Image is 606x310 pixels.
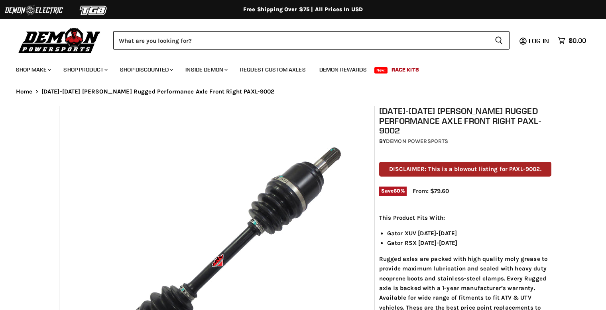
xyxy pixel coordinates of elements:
[113,31,488,50] input: Search
[313,62,373,78] a: Demon Rewards
[387,238,551,248] li: Gator RSX [DATE]-[DATE]
[234,62,312,78] a: Request Custom Axles
[387,229,551,238] li: Gator XUV [DATE]-[DATE]
[379,106,551,135] h1: [DATE]-[DATE] [PERSON_NAME] Rugged Performance Axle Front Right PAXL-9002
[379,213,551,223] p: This Product Fits With:
[16,88,33,95] a: Home
[386,62,425,78] a: Race Kits
[10,62,56,78] a: Shop Make
[569,37,586,44] span: $0.00
[113,31,510,50] form: Product
[41,88,275,95] span: [DATE]-[DATE] [PERSON_NAME] Rugged Performance Axle Front Right PAXL-9002
[374,67,388,74] span: New!
[554,35,590,46] a: $0.00
[16,26,103,54] img: Demon Powersports
[379,187,407,195] span: Save %
[64,3,124,18] img: TGB Logo 2
[386,138,448,145] a: Demon Powersports
[57,62,112,78] a: Shop Product
[379,137,551,146] div: by
[379,162,551,177] p: DISCLAIMER: This is a blowout listing for PAXL-9002.
[488,31,510,50] button: Search
[10,58,584,78] ul: Main menu
[529,37,549,45] span: Log in
[4,3,64,18] img: Demon Electric Logo 2
[525,37,554,44] a: Log in
[114,62,178,78] a: Shop Discounted
[179,62,232,78] a: Inside Demon
[394,188,400,194] span: 60
[413,187,449,195] span: From: $79.60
